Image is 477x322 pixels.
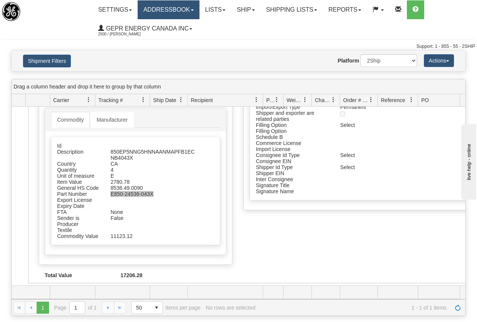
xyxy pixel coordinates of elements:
span: Order # / Ship Request # [343,96,368,104]
th: Press ctrl + space to group [25,94,50,107]
span: Tracking # [98,96,123,104]
a: Commodity [51,112,90,128]
div: None [105,209,201,215]
button: Shipment Filters [23,55,71,67]
div: grid grouping header [12,79,465,94]
div: Consignee Id Type [250,152,334,158]
th: Press ctrl + space to group [187,94,263,107]
div: Select [334,122,437,128]
div: Textile [51,227,105,233]
span: Page of 1 [54,301,97,314]
strong: 17206.28 [120,272,142,278]
div: live help - online [6,6,70,12]
div: Unit of measure [51,173,105,179]
span: Weight [287,96,302,104]
span: GEPR Energy Canada Inc [104,25,189,32]
span: Recipient [191,96,213,104]
div: Signature Name [250,188,334,194]
strong: Total Value [44,272,72,278]
span: Page 1 [37,302,49,314]
div: Inter Consignee [250,176,334,182]
a: Charge filter column settings [327,93,340,106]
div: 4 [105,167,201,173]
div: Import/Export Type [250,104,334,110]
a: Lists [199,0,231,19]
div: Export License [51,197,105,203]
a: GEPR Energy Canada Inc 2500 / [PERSON_NAME] [92,19,198,38]
div: Id [51,143,105,149]
div: Commodity Value [51,233,105,239]
th: Press ctrl + space to group [150,94,187,107]
div: Sender is Producer [51,215,105,227]
div: Country [51,161,105,167]
a: Packages filter column settings [270,93,283,106]
div: Shipper EIN [250,170,334,176]
div: Consignee EIN [250,158,334,164]
div: FTA [51,209,105,215]
span: items per page [131,301,201,314]
div: Permanent [334,104,437,110]
a: Settings [92,0,138,19]
div: 8536.49.0090 [105,185,201,191]
a: Addressbook [138,0,199,19]
input: Page 1 [70,302,85,314]
a: Shipping lists [261,0,323,19]
label: Platform [338,57,359,64]
div: 11123.12 [105,233,201,239]
th: Press ctrl + space to group [263,94,283,107]
span: Charge [315,96,331,104]
span: Ship Date [153,96,176,104]
div: Shipper Id Type [250,164,334,170]
div: Expiry Date [51,203,105,209]
div: Support: 1 - 855 - 55 - 2SHIP [2,43,475,50]
div: Filling Option [250,122,334,128]
div: Import License [250,146,334,152]
div: Part Number [51,191,105,197]
div: Commerce License [250,140,334,146]
span: Packages [266,96,274,104]
iframe: chat widget [460,122,476,199]
a: Reports [323,0,367,19]
div: General HS Code [51,185,105,191]
img: logo2500.jpg [2,2,20,21]
a: Ship Date filter column settings [175,93,187,106]
div: Item Value [51,179,105,185]
th: Press ctrl + space to group [340,94,377,107]
a: Weight filter column settings [299,93,311,106]
th: Press ctrl + space to group [418,94,468,107]
span: select [150,302,163,314]
div: 2780.78 [105,179,201,185]
div: CA [105,161,201,167]
div: False [105,215,201,221]
div: 850EP5NNG5HNNAANMAPFB1ECNB4043X [105,149,201,161]
a: PO filter column settings [455,93,468,106]
th: Press ctrl + space to group [283,94,311,107]
div: Schedule B [250,134,334,140]
a: Carrier filter column settings [82,93,95,106]
span: 50 [136,304,146,311]
div: Select [334,152,437,158]
a: Ship [231,0,260,19]
a: Manufacturer [90,112,133,128]
th: Press ctrl + space to group [377,94,418,107]
div: Quantity [51,167,105,173]
span: Page sizes drop down [131,301,163,314]
th: Press ctrl + space to group [95,94,150,107]
span: 1 - 1 of 1 items [261,305,446,311]
span: Reference [381,96,405,104]
div: E [105,173,201,179]
th: Press ctrl + space to group [50,94,95,107]
button: Actions [424,54,454,67]
div: Shipper and exporter are related parties [250,110,334,122]
div: No rows are selected [206,305,256,311]
div: Signature Title [250,182,334,188]
div: Select [334,164,437,170]
a: Recipient filter column settings [250,93,263,106]
div: Filling Option [250,128,334,134]
span: Carrier [53,96,69,104]
div: Description [51,149,105,155]
span: 2500 / [PERSON_NAME] [98,31,155,38]
span: PO [421,96,429,104]
a: Reference filter column settings [405,93,418,106]
a: Refresh [452,302,464,314]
